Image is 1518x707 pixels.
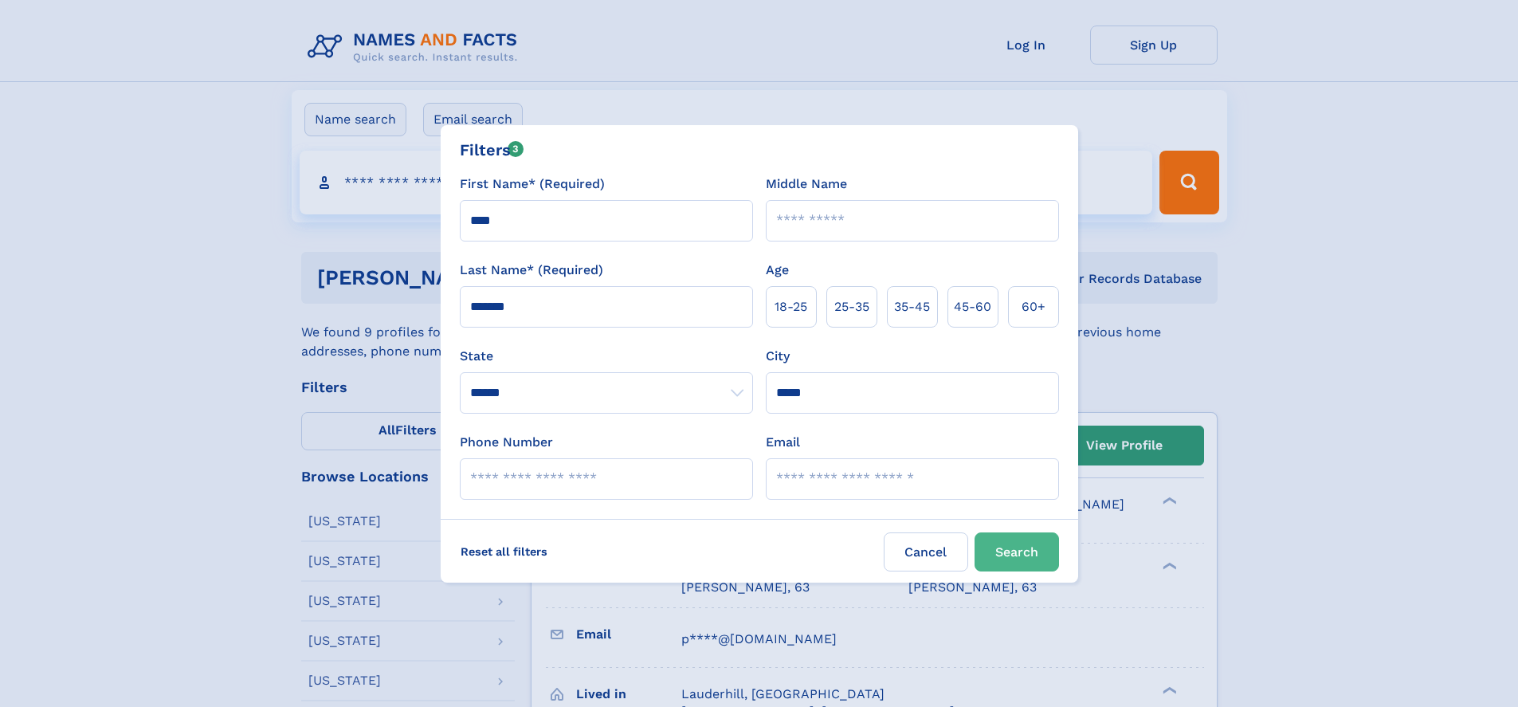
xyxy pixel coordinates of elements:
[894,297,930,316] span: 35‑45
[766,347,790,366] label: City
[834,297,869,316] span: 25‑35
[1022,297,1045,316] span: 60+
[460,433,553,452] label: Phone Number
[460,261,603,280] label: Last Name* (Required)
[884,532,968,571] label: Cancel
[766,175,847,194] label: Middle Name
[766,433,800,452] label: Email
[975,532,1059,571] button: Search
[954,297,991,316] span: 45‑60
[450,532,558,571] label: Reset all filters
[460,347,753,366] label: State
[775,297,807,316] span: 18‑25
[460,138,524,162] div: Filters
[766,261,789,280] label: Age
[460,175,605,194] label: First Name* (Required)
